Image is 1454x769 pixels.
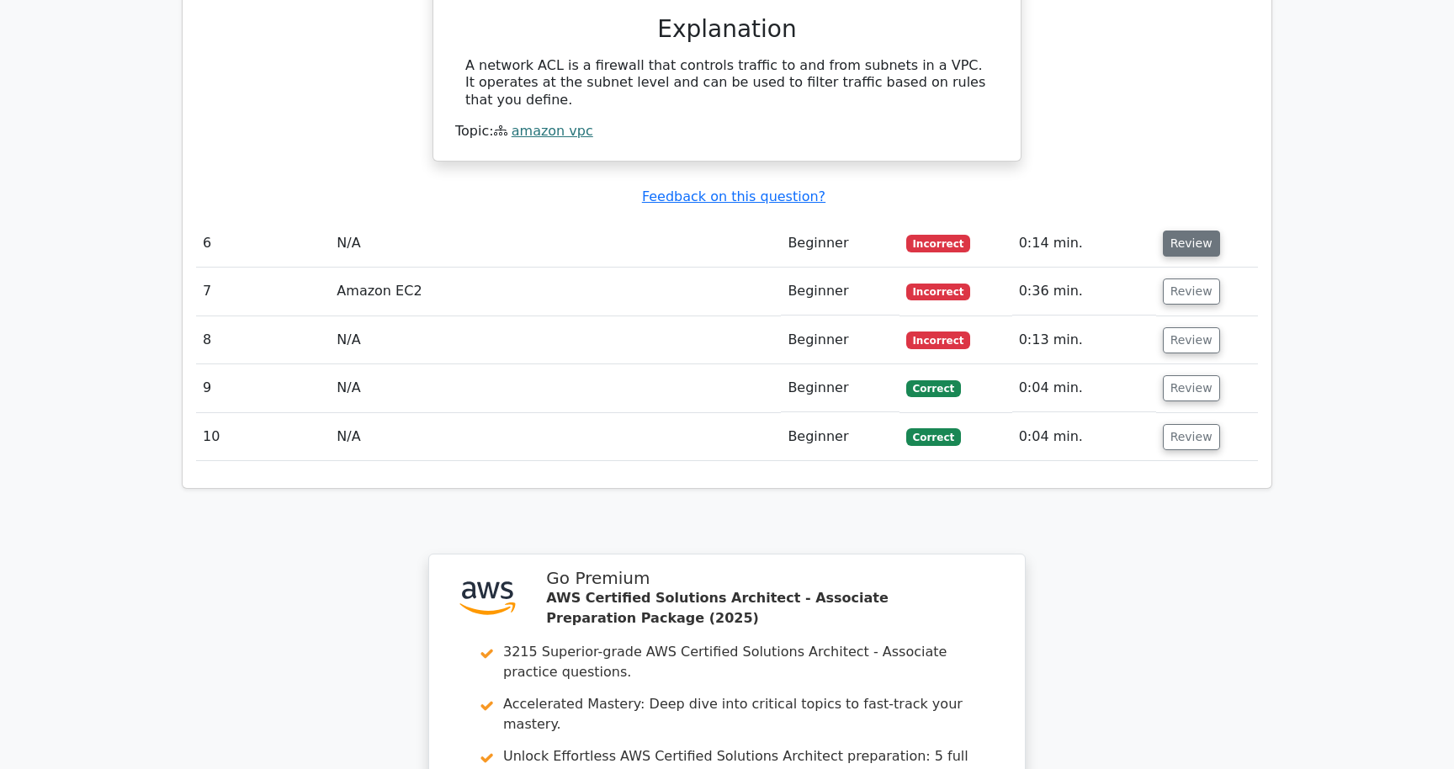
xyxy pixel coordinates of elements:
td: Beginner [781,413,899,461]
span: Correct [906,380,961,397]
span: Incorrect [906,284,971,300]
td: 6 [196,220,330,268]
td: 8 [196,316,330,364]
td: 0:13 min. [1012,316,1156,364]
td: Beginner [781,220,899,268]
td: Beginner [781,364,899,412]
td: 9 [196,364,330,412]
td: Beginner [781,316,899,364]
td: 7 [196,268,330,316]
a: amazon vpc [512,123,593,139]
button: Review [1163,278,1220,305]
button: Review [1163,375,1220,401]
div: A network ACL is a firewall that controls traffic to and from subnets in a VPC. It operates at th... [465,57,989,109]
td: 0:04 min. [1012,364,1156,412]
span: Incorrect [906,331,971,348]
td: 0:36 min. [1012,268,1156,316]
span: Incorrect [906,235,971,252]
span: Correct [906,428,961,445]
button: Review [1163,231,1220,257]
h3: Explanation [465,15,989,44]
td: N/A [330,413,781,461]
td: Beginner [781,268,899,316]
div: Topic: [455,123,999,141]
a: Feedback on this question? [642,188,825,204]
td: N/A [330,364,781,412]
td: N/A [330,316,781,364]
button: Review [1163,424,1220,450]
td: Amazon EC2 [330,268,781,316]
td: 10 [196,413,330,461]
td: N/A [330,220,781,268]
td: 0:04 min. [1012,413,1156,461]
td: 0:14 min. [1012,220,1156,268]
button: Review [1163,327,1220,353]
